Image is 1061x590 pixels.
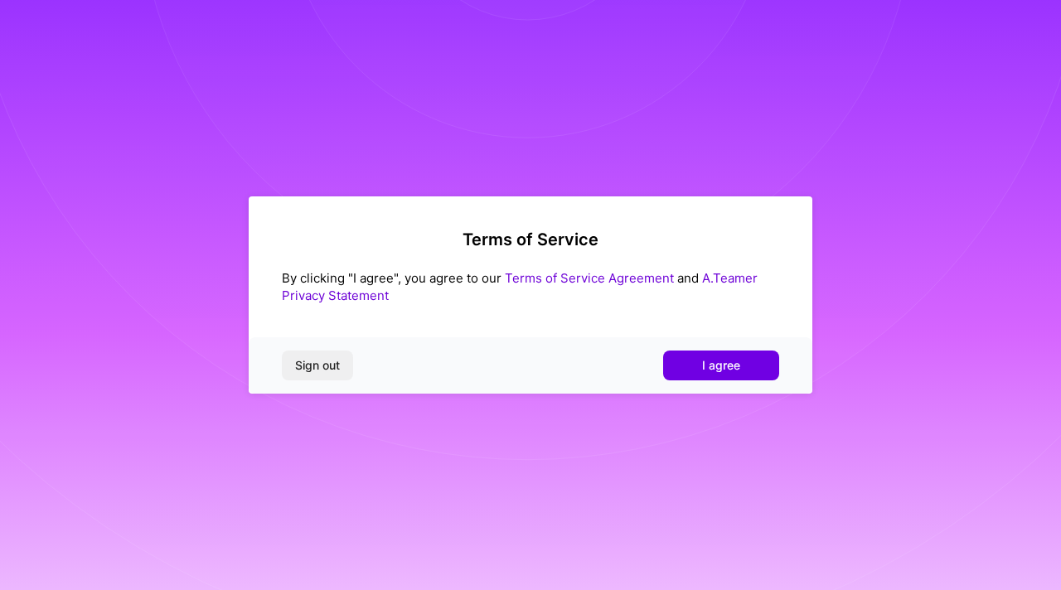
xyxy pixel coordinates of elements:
[702,357,740,374] span: I agree
[282,351,353,380] button: Sign out
[282,230,779,249] h2: Terms of Service
[282,269,779,304] div: By clicking "I agree", you agree to our and
[295,357,340,374] span: Sign out
[505,270,674,286] a: Terms of Service Agreement
[663,351,779,380] button: I agree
